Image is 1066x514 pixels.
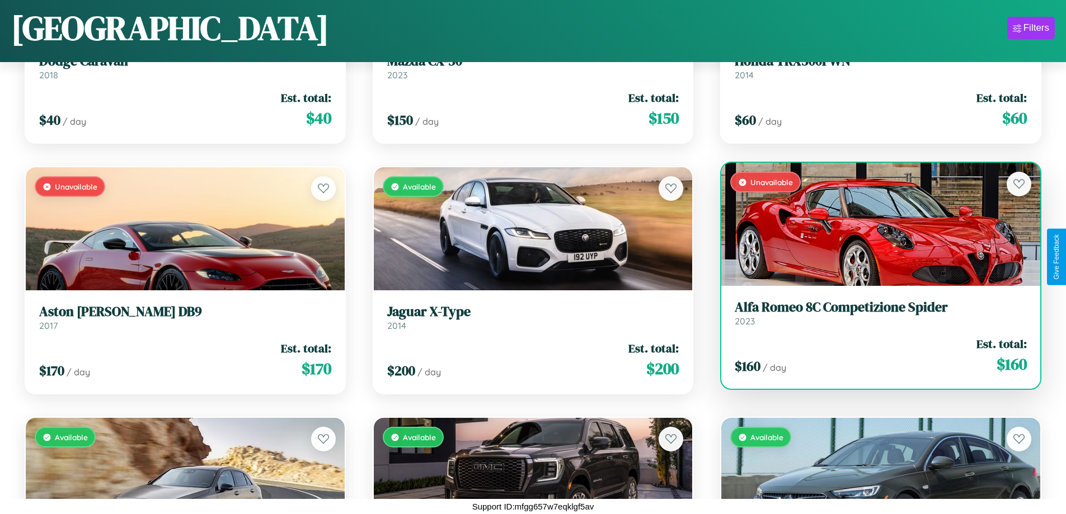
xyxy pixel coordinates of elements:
span: Available [403,182,436,191]
span: $ 60 [735,111,756,129]
span: $ 200 [387,361,415,380]
span: / day [67,366,90,378]
span: Est. total: [628,340,679,356]
span: 2014 [387,320,406,331]
span: $ 160 [997,353,1027,375]
h3: Alfa Romeo 8C Competizione Spider [735,299,1027,315]
span: 2017 [39,320,58,331]
p: Support ID: mfgg657w7eqklgf5av [472,499,594,514]
button: Filters [1007,17,1055,39]
span: / day [417,366,441,378]
span: Est. total: [628,89,679,106]
h1: [GEOGRAPHIC_DATA] [11,5,329,51]
span: Est. total: [281,89,331,106]
span: $ 160 [735,357,760,375]
span: 2023 [735,315,755,327]
div: Give Feedback [1053,234,1060,280]
a: Alfa Romeo 8C Competizione Spider2023 [735,299,1027,327]
span: Est. total: [976,336,1027,352]
span: $ 60 [1002,107,1027,129]
span: / day [63,116,86,127]
span: 2018 [39,69,58,81]
span: $ 40 [306,107,331,129]
span: Available [403,432,436,442]
span: $ 170 [39,361,64,380]
span: $ 170 [302,357,331,380]
span: Available [750,432,783,442]
a: Aston [PERSON_NAME] DB92017 [39,304,331,331]
span: / day [758,116,782,127]
div: Filters [1023,22,1049,34]
span: / day [415,116,439,127]
span: / day [763,362,786,373]
h3: Jaguar X-Type [387,304,679,320]
span: Est. total: [976,89,1027,106]
a: Mazda CX-502023 [387,53,679,81]
span: 2023 [387,69,407,81]
h3: Aston [PERSON_NAME] DB9 [39,304,331,320]
span: $ 200 [646,357,679,380]
span: $ 150 [387,111,413,129]
span: Unavailable [55,182,97,191]
a: Honda TRX300FWN2014 [735,53,1027,81]
span: Unavailable [750,177,793,187]
a: Dodge Caravan2018 [39,53,331,81]
span: $ 150 [649,107,679,129]
span: 2014 [735,69,754,81]
a: Jaguar X-Type2014 [387,304,679,331]
span: Est. total: [281,340,331,356]
span: Available [55,432,88,442]
span: $ 40 [39,111,60,129]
